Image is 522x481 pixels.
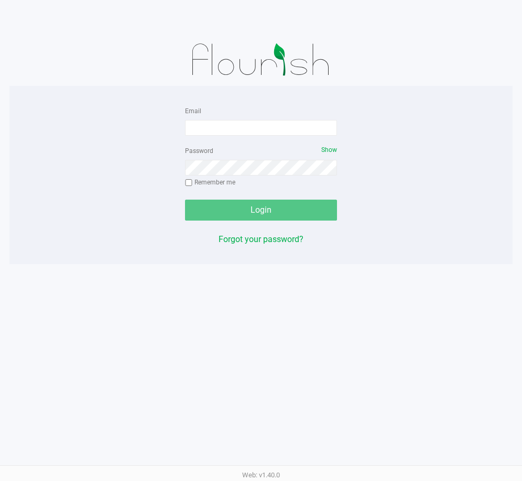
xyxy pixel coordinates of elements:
[185,178,235,187] label: Remember me
[242,471,280,479] span: Web: v1.40.0
[185,146,213,156] label: Password
[185,106,201,116] label: Email
[219,233,303,246] button: Forgot your password?
[185,179,192,187] input: Remember me
[321,146,337,154] span: Show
